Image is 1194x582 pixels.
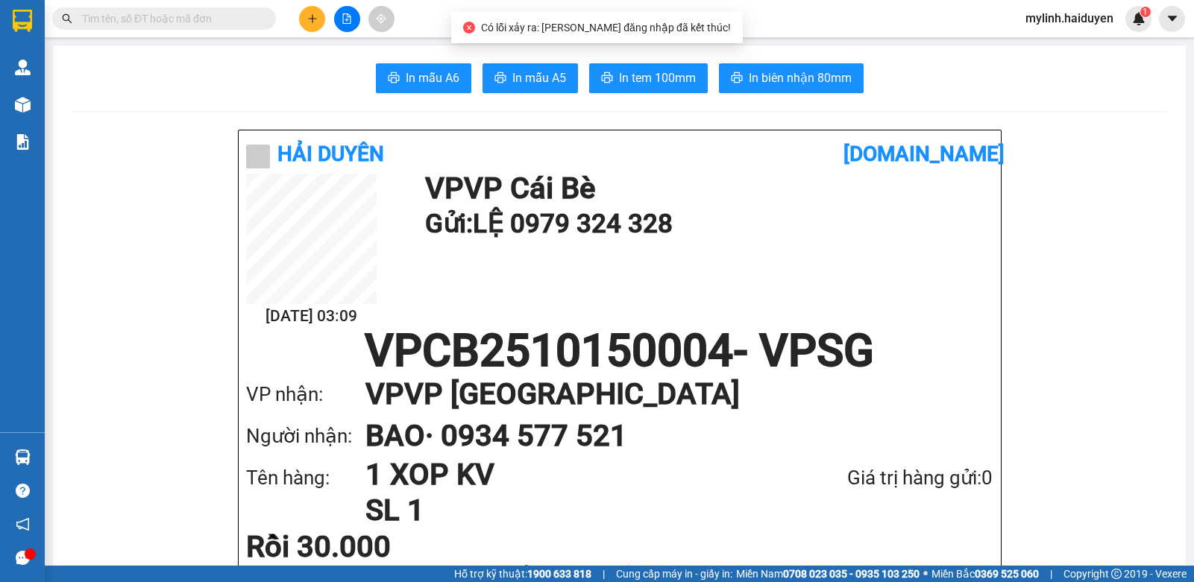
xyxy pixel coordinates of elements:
span: caret-down [1166,12,1179,25]
span: mylinh.haiduyen [1014,9,1125,28]
sup: 1 [1140,7,1151,17]
span: printer [388,72,400,86]
span: In biên nhận 80mm [749,69,852,87]
strong: 0369 525 060 [975,568,1039,580]
span: Có lỗi xảy ra: [PERSON_NAME] đăng nhập đã kết thúc! [481,22,730,34]
span: Hỗ trợ kỹ thuật: [454,566,591,582]
strong: 0708 023 035 - 0935 103 250 [783,568,920,580]
h1: VPCB2510150004 - VPSG [246,329,993,373]
img: icon-new-feature [1132,12,1146,25]
h1: 1 XOP KV [365,457,769,493]
span: ⚪️ [923,571,928,577]
span: printer [601,72,613,86]
button: caret-down [1159,6,1185,32]
span: | [603,566,605,582]
b: [DOMAIN_NAME] [843,142,1005,166]
img: warehouse-icon [15,60,31,75]
h1: VP VP [GEOGRAPHIC_DATA] [365,373,964,415]
button: printerIn mẫu A5 [483,63,578,93]
div: Giá trị hàng gửi: 0 [769,463,993,493]
button: plus [299,6,325,32]
button: printerIn tem 100mm [589,63,708,93]
div: Tên hàng: [246,463,365,493]
span: In mẫu A6 [406,69,459,87]
strong: 1900 633 818 [527,568,591,580]
h1: SL 1 [365,493,769,528]
span: printer [494,72,506,86]
span: notification [16,517,30,531]
h2: [DATE] 03:09 [246,304,377,329]
span: aim [376,13,386,24]
img: solution-icon [15,134,31,150]
img: warehouse-icon [15,449,31,465]
h1: VP VP Cái Bè [425,174,986,203]
div: Rồi 30.000 [246,532,493,562]
span: copyright [1111,569,1122,579]
span: question-circle [16,484,30,498]
div: VP nhận: [246,379,365,410]
span: message [16,551,30,565]
span: Miền Nam [736,566,920,582]
span: In mẫu A5 [512,69,566,87]
h1: Gửi: LỆ 0979 324 328 [425,203,986,244]
button: printerIn biên nhận 80mm [719,63,864,93]
span: printer [731,72,743,86]
button: file-add [334,6,360,32]
span: search [62,13,72,24]
h1: BAO· 0934 577 521 [365,415,964,457]
span: Miền Bắc [931,566,1039,582]
span: In tem 100mm [619,69,696,87]
span: 1 [1143,7,1148,17]
b: Hải Duyên [277,142,384,166]
input: Tìm tên, số ĐT hoặc mã đơn [82,10,258,27]
span: | [1050,566,1052,582]
div: Người nhận: [246,421,365,452]
button: aim [368,6,395,32]
span: close-circle [463,22,475,34]
span: Cung cấp máy in - giấy in: [616,566,732,582]
span: file-add [342,13,352,24]
span: plus [307,13,318,24]
img: logo-vxr [13,10,32,32]
button: printerIn mẫu A6 [376,63,471,93]
img: warehouse-icon [15,97,31,113]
